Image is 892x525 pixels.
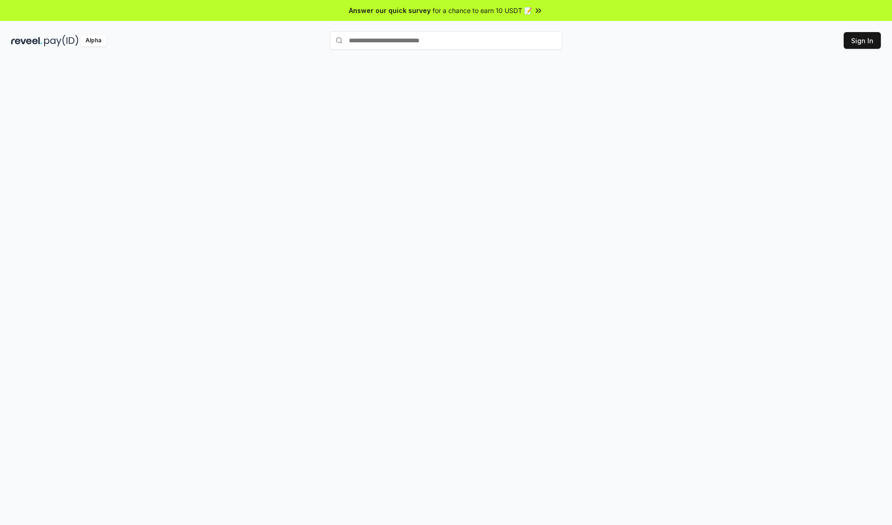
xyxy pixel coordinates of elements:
span: for a chance to earn 10 USDT 📝 [433,6,532,15]
span: Answer our quick survey [349,6,431,15]
img: reveel_dark [11,35,42,47]
img: pay_id [44,35,79,47]
button: Sign In [844,32,881,49]
div: Alpha [80,35,106,47]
